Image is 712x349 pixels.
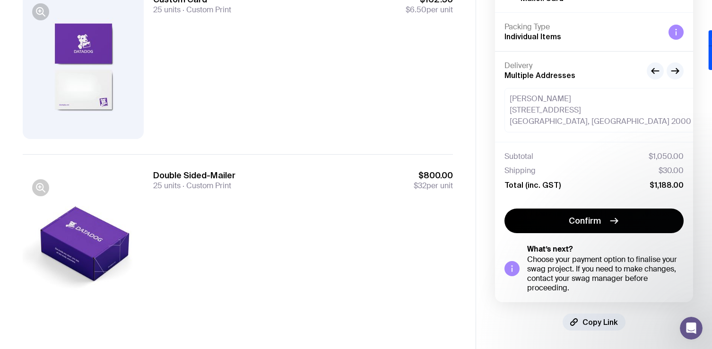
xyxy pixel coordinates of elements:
div: [PERSON_NAME] [STREET_ADDRESS] [GEOGRAPHIC_DATA], [GEOGRAPHIC_DATA] 2000 [504,88,696,132]
h5: What’s next? [527,244,684,254]
h4: Delivery [504,61,639,70]
div: Choose your payment option to finalise your swag project. If you need to make changes, contact yo... [527,255,684,293]
button: Confirm [504,209,684,233]
iframe: Intercom live chat [680,317,703,340]
span: $800.00 [414,170,453,181]
span: Subtotal [504,152,533,161]
span: Copy Link [582,317,618,327]
span: $30.00 [659,166,684,175]
span: 25 units [153,181,181,191]
span: $1,050.00 [649,152,684,161]
span: Shipping [504,166,536,175]
span: per unit [414,181,453,191]
button: Copy Link [563,314,625,331]
span: per unit [406,5,453,15]
span: Confirm [569,215,601,227]
span: $32 [414,181,426,191]
span: Total (inc. GST) [504,180,561,190]
span: 25 units [153,5,181,15]
span: Custom Print [181,5,231,15]
span: Individual Items [504,32,561,41]
span: $6.50 [406,5,426,15]
h3: Double Sided-Mailer [153,170,235,181]
span: $1,188.00 [650,180,684,190]
span: Custom Print [181,181,231,191]
h4: Packing Type [504,22,661,32]
span: Multiple Addresses [504,71,575,79]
